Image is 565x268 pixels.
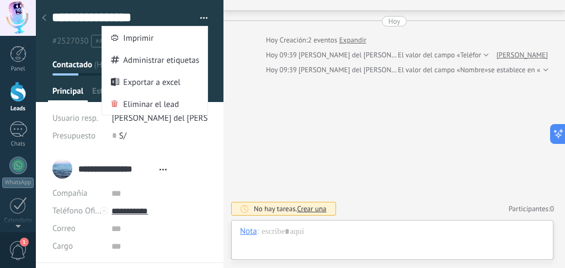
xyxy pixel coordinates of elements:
div: Hoy [388,16,401,26]
span: #agregar etiquetas [95,37,154,45]
button: Correo [52,220,76,238]
div: Compañía [52,185,103,202]
span: El valor del campo «Nombre» [398,65,488,76]
span: Principal [52,86,83,102]
div: Hoy [266,35,280,46]
span: #2527030 [52,36,88,46]
span: Administrar etiquetas [123,49,199,71]
span: 1 [20,238,29,246]
span: El valor del campo «Teléfono» [398,50,490,61]
span: cristopher leandro del valle perez [299,50,415,60]
span: Usuario resp. [52,113,98,124]
span: Exportar a excel [123,71,180,93]
div: Usuario resp. [52,109,104,127]
span: cristopher leandro del valle perez [299,65,415,74]
span: Estadísticas [92,86,134,102]
span: [PERSON_NAME] del [PERSON_NAME] [112,113,246,124]
div: Chats [2,141,34,148]
span: Crear una [297,204,326,213]
div: Leads [2,105,34,112]
div: Hoy 09:39 [266,65,299,76]
span: 0 [550,204,554,213]
a: Participantes:0 [509,204,554,213]
div: Creación: [266,35,366,46]
span: Imprimir [123,26,153,49]
span: Eliminar el lead [123,93,179,115]
button: Teléfono Oficina [52,202,103,220]
span: Correo [52,223,76,234]
div: WhatsApp [2,178,34,188]
span: Cargo [52,242,73,250]
span: : [257,226,259,237]
span: 2 eventos [308,35,337,46]
span: Presupuesto [52,131,95,141]
div: No hay tareas. [254,204,327,213]
div: Panel [2,66,34,73]
a: [PERSON_NAME] [497,50,548,61]
div: Hoy 09:39 [266,50,299,61]
span: S/ [119,131,126,141]
div: Presupuesto [52,127,104,144]
a: Exportar a excel [102,71,207,93]
a: Expandir [339,35,366,46]
div: Cargo [52,238,103,255]
span: Teléfono Oficina [52,206,110,216]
